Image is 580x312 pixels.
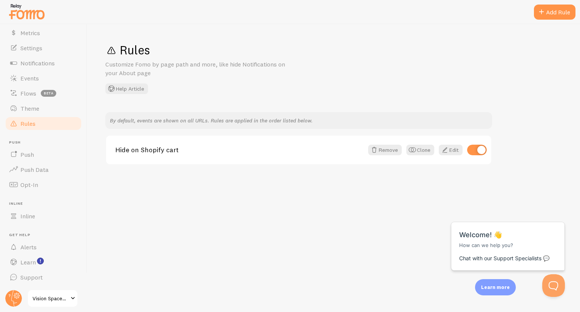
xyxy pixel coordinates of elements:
span: Alerts [20,243,37,251]
a: Settings [5,40,82,56]
span: Push [20,151,34,158]
span: Support [20,273,43,281]
p: Learn more [481,284,510,291]
a: Flows beta [5,86,82,101]
a: Theme [5,101,82,116]
span: Flows [20,90,36,97]
a: Opt-In [5,177,82,192]
span: Push Data [20,166,49,173]
svg: <p>Watch New Feature Tutorials!</p> [37,258,44,264]
span: beta [41,90,56,97]
iframe: Help Scout Beacon - Open [542,274,565,297]
span: Events [20,74,39,82]
div: Learn more [475,279,516,295]
span: Notifications [20,59,55,67]
span: Inline [20,212,35,220]
span: Settings [20,44,42,52]
span: Rules [20,120,35,127]
a: Vision Spaces [GEOGRAPHIC_DATA] [27,289,78,307]
button: Remove [368,145,402,155]
a: Push [5,147,82,162]
a: Learn [5,255,82,270]
a: Support [5,270,82,285]
span: Vision Spaces [GEOGRAPHIC_DATA] [32,294,68,303]
a: Events [5,71,82,86]
span: Opt-In [20,181,38,188]
span: Theme [20,105,39,112]
a: Alerts [5,239,82,255]
button: Clone [406,145,434,155]
iframe: Help Scout Beacon - Messages and Notifications [447,203,569,274]
p: Customize Fomo by page path and more, like hide Notifications on your About page [105,60,287,77]
a: Push Data [5,162,82,177]
span: Learn [20,258,36,266]
img: fomo-relay-logo-orange.svg [8,2,46,21]
p: By default, events are shown on all URLs. Rules are applied in the order listed below. [110,117,487,124]
a: Hide on Shopify cart [115,147,364,153]
span: Push [9,140,82,145]
button: Help Article [105,83,148,94]
span: Get Help [9,233,82,238]
a: Rules [5,116,82,131]
h1: Rules [105,42,562,58]
span: Inline [9,201,82,206]
span: Metrics [20,29,40,37]
a: Metrics [5,25,82,40]
a: Notifications [5,56,82,71]
a: Edit [439,145,463,155]
a: Inline [5,209,82,224]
